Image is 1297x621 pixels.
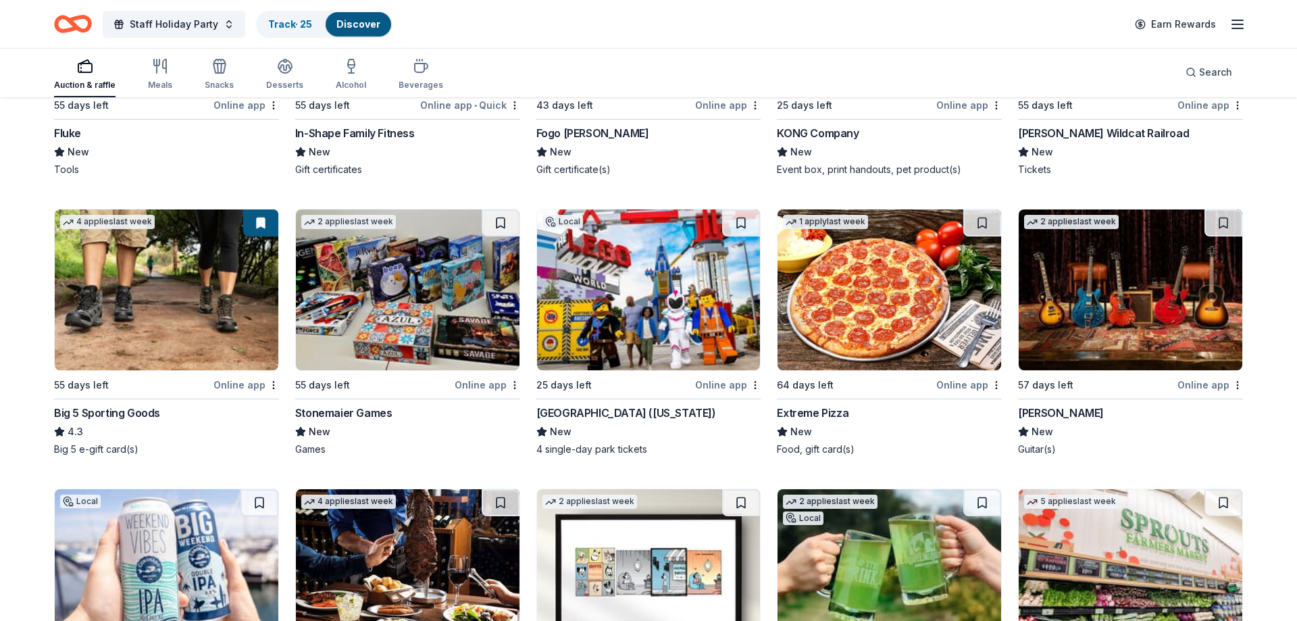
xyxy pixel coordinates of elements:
[399,53,443,97] button: Beverages
[1024,215,1119,229] div: 2 applies last week
[474,100,477,111] span: •
[536,443,761,456] div: 4 single-day park tickets
[1018,377,1073,393] div: 57 days left
[695,376,761,393] div: Online app
[266,53,303,97] button: Desserts
[1024,495,1119,509] div: 5 applies last week
[205,53,234,97] button: Snacks
[790,424,812,440] span: New
[295,377,350,393] div: 55 days left
[55,209,278,370] img: Image for Big 5 Sporting Goods
[550,424,571,440] span: New
[103,11,245,38] button: Staff Holiday Party
[542,215,583,228] div: Local
[68,144,89,160] span: New
[790,144,812,160] span: New
[536,209,761,456] a: Image for LEGOLAND Resort (California)Local25 days leftOnline app[GEOGRAPHIC_DATA] ([US_STATE])Ne...
[309,424,330,440] span: New
[777,377,834,393] div: 64 days left
[1199,64,1232,80] span: Search
[536,405,716,421] div: [GEOGRAPHIC_DATA] ([US_STATE])
[1018,209,1243,456] a: Image for Gibson2 applieslast week57 days leftOnline app[PERSON_NAME]NewGuitar(s)
[399,80,443,91] div: Beverages
[536,377,592,393] div: 25 days left
[777,163,1002,176] div: Event box, print handouts, pet product(s)
[420,97,520,114] div: Online app Quick
[54,377,109,393] div: 55 days left
[54,405,160,421] div: Big 5 Sporting Goods
[783,215,868,229] div: 1 apply last week
[1032,144,1053,160] span: New
[695,97,761,114] div: Online app
[1177,97,1243,114] div: Online app
[60,495,101,508] div: Local
[301,215,396,229] div: 2 applies last week
[54,53,116,97] button: Auction & raffle
[336,53,366,97] button: Alcohol
[777,209,1002,456] a: Image for Extreme Pizza1 applylast week64 days leftOnline appExtreme PizzaNewFood, gift card(s)
[537,209,761,370] img: Image for LEGOLAND Resort (California)
[295,163,520,176] div: Gift certificates
[54,209,279,456] a: Image for Big 5 Sporting Goods4 applieslast week55 days leftOnline appBig 5 Sporting Goods4.3Big ...
[936,376,1002,393] div: Online app
[268,18,312,30] a: Track· 25
[455,376,520,393] div: Online app
[1018,125,1189,141] div: [PERSON_NAME] Wildcat Railroad
[205,80,234,91] div: Snacks
[336,18,380,30] a: Discover
[309,144,330,160] span: New
[301,495,396,509] div: 4 applies last week
[148,53,172,97] button: Meals
[542,495,637,509] div: 2 applies last week
[148,80,172,91] div: Meals
[295,443,520,456] div: Games
[296,209,519,370] img: Image for Stonemaier Games
[54,97,109,114] div: 55 days left
[54,80,116,91] div: Auction & raffle
[213,376,279,393] div: Online app
[54,443,279,456] div: Big 5 e-gift card(s)
[777,125,859,141] div: KONG Company
[536,125,649,141] div: Fogo [PERSON_NAME]
[778,209,1001,370] img: Image for Extreme Pizza
[1018,443,1243,456] div: Guitar(s)
[54,125,81,141] div: Fluke
[536,97,593,114] div: 43 days left
[1127,12,1224,36] a: Earn Rewards
[783,495,878,509] div: 2 applies last week
[1018,163,1243,176] div: Tickets
[295,209,520,456] a: Image for Stonemaier Games2 applieslast week55 days leftOnline appStonemaier GamesNewGames
[295,97,350,114] div: 55 days left
[783,512,823,525] div: Local
[777,443,1002,456] div: Food, gift card(s)
[266,80,303,91] div: Desserts
[295,125,415,141] div: In-Shape Family Fitness
[1177,376,1243,393] div: Online app
[936,97,1002,114] div: Online app
[1175,59,1243,86] button: Search
[1018,405,1104,421] div: [PERSON_NAME]
[1032,424,1053,440] span: New
[68,424,83,440] span: 4.3
[1018,97,1073,114] div: 55 days left
[130,16,218,32] span: Staff Holiday Party
[54,8,92,40] a: Home
[213,97,279,114] div: Online app
[777,97,832,114] div: 25 days left
[777,405,848,421] div: Extreme Pizza
[256,11,392,38] button: Track· 25Discover
[550,144,571,160] span: New
[295,405,392,421] div: Stonemaier Games
[336,80,366,91] div: Alcohol
[536,163,761,176] div: Gift certificate(s)
[60,215,155,229] div: 4 applies last week
[54,163,279,176] div: Tools
[1019,209,1242,370] img: Image for Gibson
